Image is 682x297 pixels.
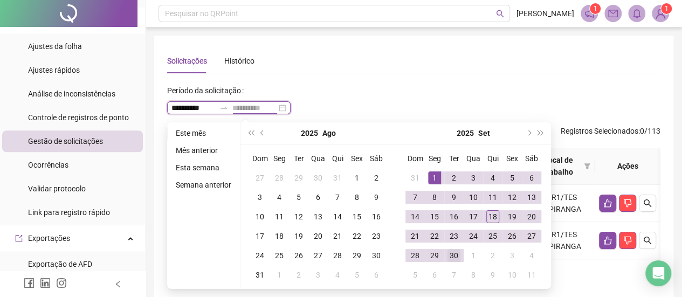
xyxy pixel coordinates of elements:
[428,268,441,281] div: 6
[538,154,580,178] span: Local de trabalho
[347,168,367,188] td: 2025-08-01
[425,246,444,265] td: 2025-09-29
[425,149,444,168] th: Seg
[483,246,502,265] td: 2025-10-02
[525,210,538,223] div: 20
[367,188,386,207] td: 2025-08-09
[253,268,266,281] div: 31
[464,226,483,246] td: 2025-09-24
[224,55,254,67] div: Histórico
[428,171,441,184] div: 1
[322,122,336,144] button: month panel
[350,210,363,223] div: 15
[405,168,425,188] td: 2025-08-31
[486,230,499,243] div: 25
[253,171,266,184] div: 27
[464,246,483,265] td: 2025-10-01
[289,246,308,265] td: 2025-08-26
[483,188,502,207] td: 2025-09-11
[447,191,460,204] div: 9
[301,122,318,144] button: year panel
[522,265,541,285] td: 2025-10-11
[257,122,268,144] button: prev-year
[409,210,422,223] div: 14
[428,191,441,204] div: 8
[665,5,669,12] span: 1
[328,168,347,188] td: 2025-07-31
[292,210,305,223] div: 12
[347,226,367,246] td: 2025-08-22
[350,191,363,204] div: 8
[584,163,590,169] span: filter
[292,268,305,281] div: 2
[467,249,480,262] div: 1
[522,188,541,207] td: 2025-09-13
[652,5,669,22] img: 81618
[331,268,344,281] div: 4
[273,191,286,204] div: 4
[292,249,305,262] div: 26
[219,103,228,112] span: swap-right
[645,260,671,286] div: Open Intercom Messenger
[331,249,344,262] div: 28
[370,230,383,243] div: 23
[506,210,519,223] div: 19
[525,268,538,281] div: 11
[331,230,344,243] div: 21
[28,161,68,169] span: Ocorrências
[289,188,308,207] td: 2025-08-05
[253,191,266,204] div: 3
[522,246,541,265] td: 2025-10-04
[28,184,86,193] span: Validar protocolo
[425,207,444,226] td: 2025-09-15
[253,249,266,262] div: 24
[486,171,499,184] div: 4
[486,268,499,281] div: 9
[428,230,441,243] div: 22
[661,3,672,14] sup: Atualize o seu contato no menu Meus Dados
[464,207,483,226] td: 2025-09-17
[483,226,502,246] td: 2025-09-25
[28,208,110,217] span: Link para registro rápido
[594,5,597,12] span: 1
[483,265,502,285] td: 2025-10-09
[425,226,444,246] td: 2025-09-22
[273,171,286,184] div: 28
[444,149,464,168] th: Ter
[270,207,289,226] td: 2025-08-11
[464,168,483,188] td: 2025-09-03
[506,249,519,262] div: 3
[350,230,363,243] div: 22
[533,185,595,222] td: R1/TES IPIRANGA
[28,113,129,122] span: Controle de registros de ponto
[425,188,444,207] td: 2025-09-08
[599,160,656,172] div: Ações
[250,226,270,246] td: 2025-08-17
[273,249,286,262] div: 25
[350,268,363,281] div: 5
[486,191,499,204] div: 11
[522,226,541,246] td: 2025-09-27
[522,149,541,168] th: Sáb
[312,249,325,262] div: 27
[409,249,422,262] div: 28
[447,249,460,262] div: 30
[250,188,270,207] td: 2025-08-03
[289,226,308,246] td: 2025-08-19
[486,249,499,262] div: 2
[502,168,522,188] td: 2025-09-05
[270,265,289,285] td: 2025-09-01
[444,246,464,265] td: 2025-09-30
[409,171,422,184] div: 31
[289,207,308,226] td: 2025-08-12
[405,226,425,246] td: 2025-09-21
[561,127,638,135] span: Registros Selecionados
[367,207,386,226] td: 2025-08-16
[347,207,367,226] td: 2025-08-15
[405,265,425,285] td: 2025-10-05
[522,168,541,188] td: 2025-09-06
[502,246,522,265] td: 2025-10-03
[464,265,483,285] td: 2025-10-08
[643,236,652,245] span: search
[367,226,386,246] td: 2025-08-23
